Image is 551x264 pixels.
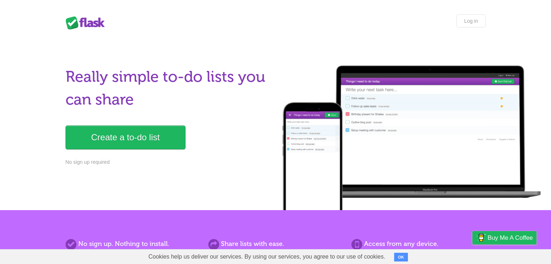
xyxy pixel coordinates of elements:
div: Flask Lists [66,16,109,29]
span: Cookies help us deliver our services. By using our services, you agree to our use of cookies. [141,250,393,264]
span: Buy me a coffee [488,231,533,244]
h2: No sign up. Nothing to install. [66,239,200,249]
a: Buy me a coffee [472,231,537,244]
h2: Access from any device. [351,239,485,249]
h2: Share lists with ease. [208,239,342,249]
img: Buy me a coffee [476,231,486,244]
button: OK [394,253,408,261]
h1: Really simple to-do lists you can share [66,65,271,111]
a: Create a to-do list [66,125,185,149]
p: No sign up required [66,158,271,166]
a: Log in [456,14,485,27]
